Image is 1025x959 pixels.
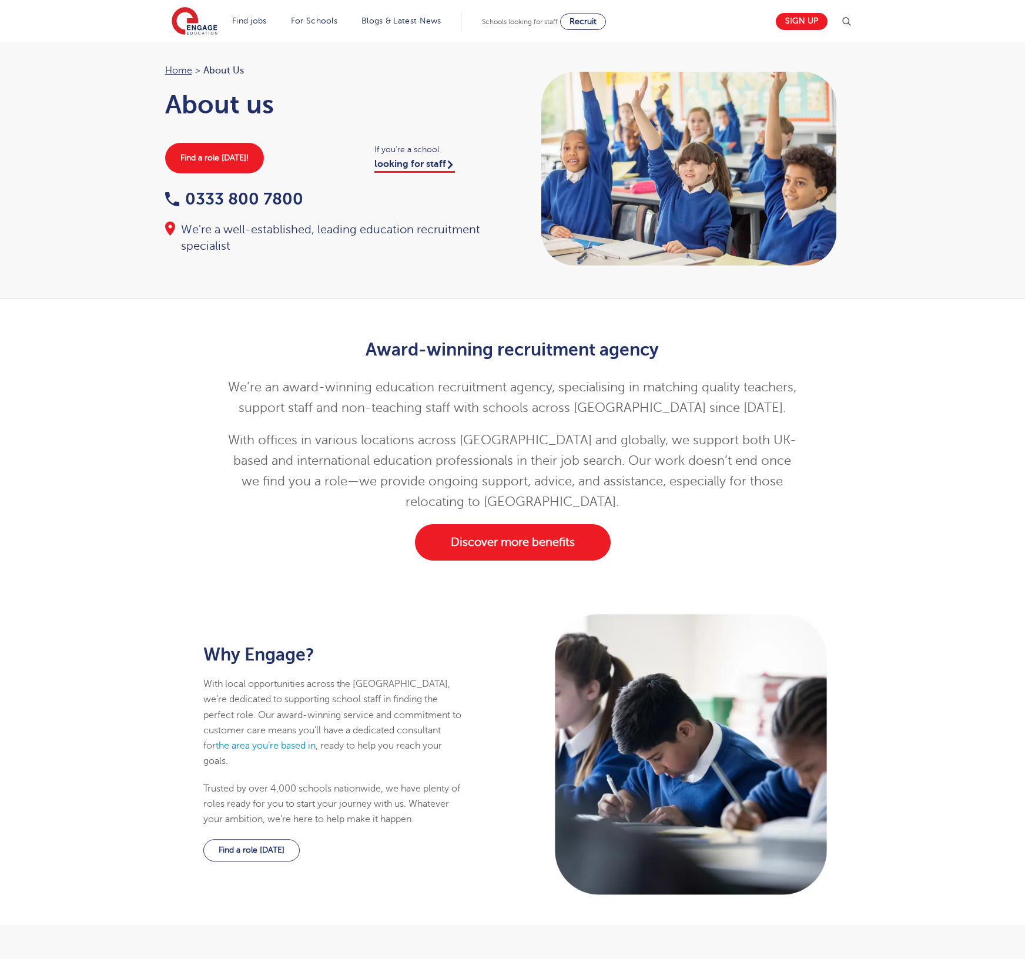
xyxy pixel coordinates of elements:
[415,524,611,561] a: Discover more benefits
[216,740,316,751] a: the area you’re based in
[203,781,465,827] p: Trusted by over 4,000 schools nationwide, we have plenty of roles ready for you to start your jou...
[203,676,465,769] p: With local opportunities across the [GEOGRAPHIC_DATA], we’re dedicated to supporting school staff...
[225,377,801,418] p: We’re an award-winning education recruitment agency, specialising in matching quality teachers, s...
[291,16,337,25] a: For Schools
[165,63,501,78] nav: breadcrumb
[203,839,300,861] a: Find a role [DATE]
[225,430,801,512] p: With offices in various locations across [GEOGRAPHIC_DATA] and globally, we support both UK-based...
[165,65,192,76] a: Home
[203,645,465,665] h2: Why Engage?
[232,16,267,25] a: Find jobs
[195,65,200,76] span: >
[776,13,828,30] a: Sign up
[165,143,264,173] a: Find a role [DATE]!
[560,14,606,30] a: Recruit
[165,190,303,208] a: 0333 800 7800
[203,63,244,78] span: About Us
[361,16,441,25] a: Blogs & Latest News
[165,90,501,119] h1: About us
[570,17,597,26] span: Recruit
[172,7,217,36] img: Engage Education
[225,340,801,360] h2: Award-winning recruitment agency
[374,159,455,173] a: looking for staff
[165,222,501,254] div: We're a well-established, leading education recruitment specialist
[482,18,558,26] span: Schools looking for staff
[374,143,501,156] span: If you're a school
